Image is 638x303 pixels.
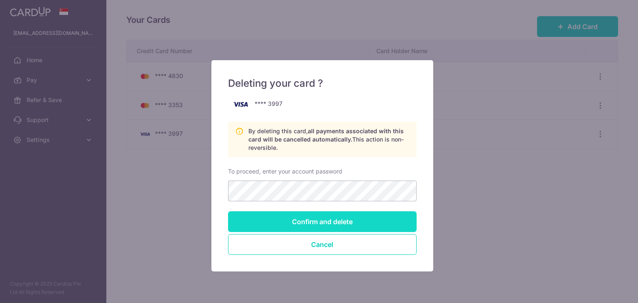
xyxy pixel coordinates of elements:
[228,211,417,232] input: Confirm and delete
[228,77,417,90] h5: Deleting your card ?
[228,167,342,176] label: To proceed, enter your account password
[248,127,410,152] p: By deleting this card, This action is non-reversible.
[228,234,417,255] button: Close
[248,127,404,143] span: all payments associated with this card will be cancelled automatically.
[228,97,253,112] img: visa-761abec96037c8ab836742a37ff580f5eed1c99042f5b0e3b4741c5ac3fec333.png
